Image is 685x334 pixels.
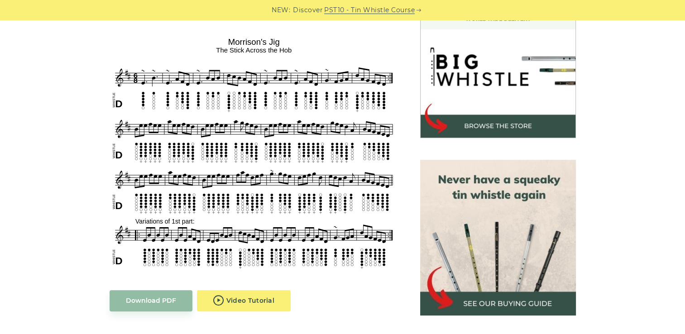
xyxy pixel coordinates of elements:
[110,34,398,272] img: Morrison's Jig Tin Whistle Tabs & Sheet Music
[293,5,323,15] span: Discover
[110,290,192,311] a: Download PDF
[272,5,290,15] span: NEW:
[420,160,576,315] img: tin whistle buying guide
[324,5,415,15] a: PST10 - Tin Whistle Course
[197,290,291,311] a: Video Tutorial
